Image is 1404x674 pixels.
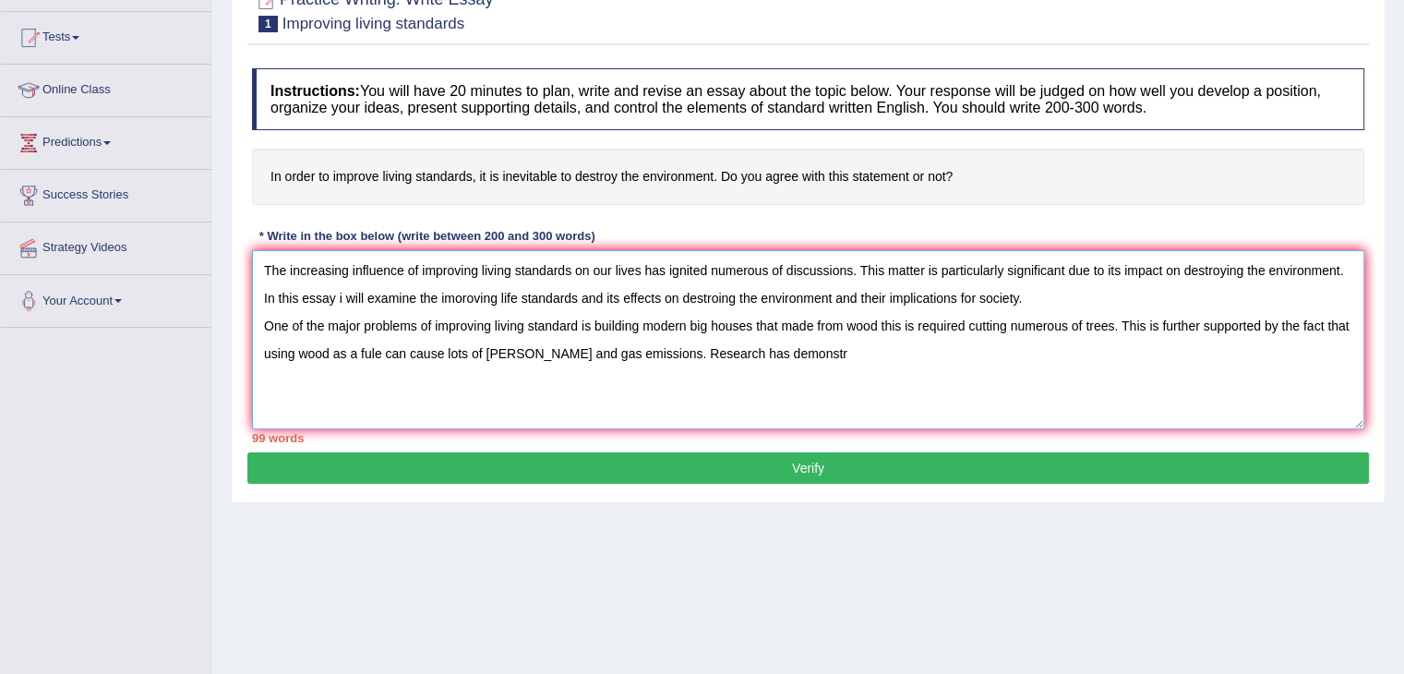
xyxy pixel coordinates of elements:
[1,117,211,163] a: Predictions
[1,223,211,269] a: Strategy Videos
[1,65,211,111] a: Online Class
[252,429,1364,447] div: 99 words
[1,275,211,321] a: Your Account
[258,16,278,32] span: 1
[1,170,211,216] a: Success Stories
[252,228,602,246] div: * Write in the box below (write between 200 and 300 words)
[247,452,1369,484] button: Verify
[252,149,1364,205] h4: In order to improve living standards, it is inevitable to destroy the environment. Do you agree w...
[270,83,360,99] b: Instructions:
[252,68,1364,130] h4: You will have 20 minutes to plan, write and revise an essay about the topic below. Your response ...
[282,15,464,32] small: Improving living standards
[1,12,211,58] a: Tests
